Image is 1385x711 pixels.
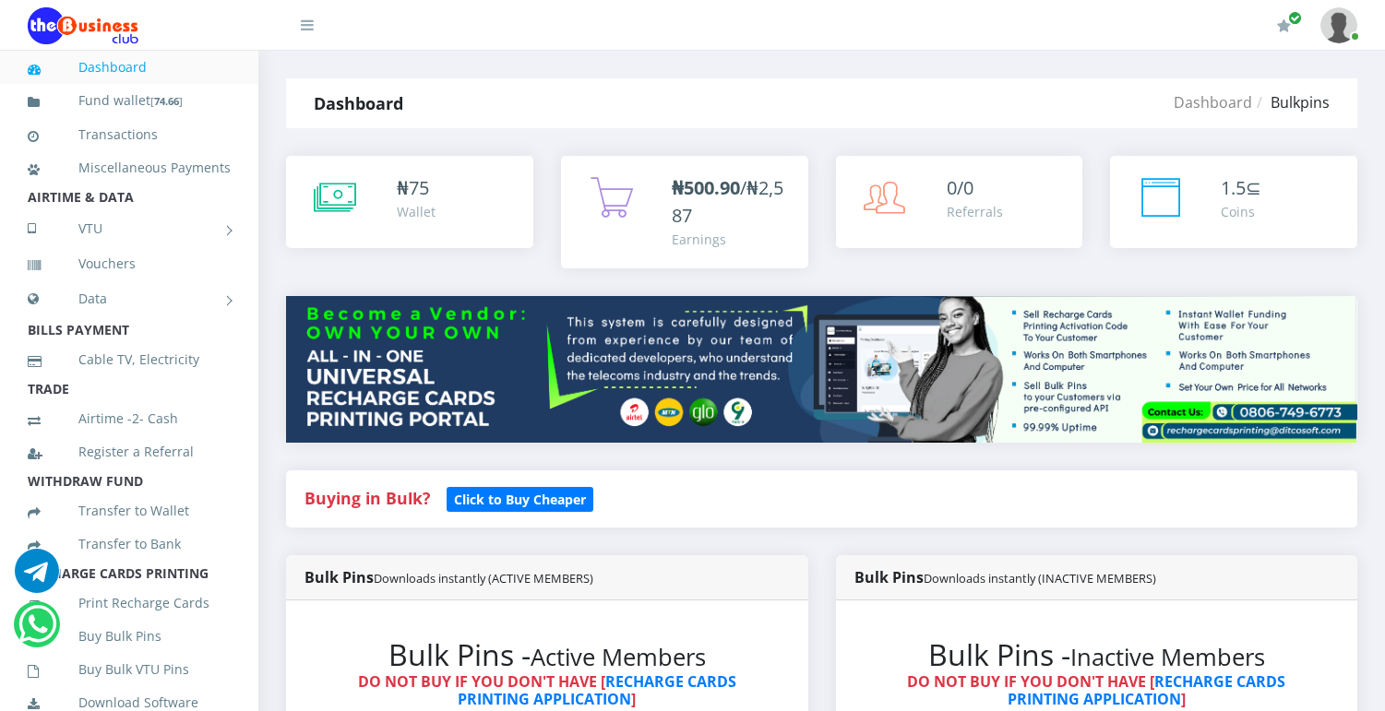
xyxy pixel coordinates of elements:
strong: DO NOT BUY IF YOU DON'T HAVE [ ] [907,671,1285,709]
small: Active Members [531,641,706,673]
a: VTU [28,206,231,252]
span: Renew/Upgrade Subscription [1288,11,1302,25]
div: Coins [1221,202,1261,221]
div: Referrals [947,202,1003,221]
a: Dashboard [1174,92,1252,113]
strong: Buying in Bulk? [304,487,430,509]
a: Chat for support [18,616,56,646]
span: /₦2,587 [672,175,783,228]
a: Buy Bulk VTU Pins [28,648,231,691]
a: Print Recharge Cards [28,582,231,624]
img: User [1320,7,1357,43]
span: 1.5 [1221,175,1246,200]
b: 74.66 [154,94,179,108]
a: Vouchers [28,243,231,285]
div: Wallet [397,202,436,221]
strong: DO NOT BUY IF YOU DON'T HAVE [ ] [358,671,736,709]
a: Transactions [28,113,231,156]
strong: Bulk Pins [854,567,1156,587]
small: Downloads instantly (INACTIVE MEMBERS) [924,570,1156,587]
img: Logo [28,7,138,44]
h2: Bulk Pins - [873,637,1321,672]
a: Dashboard [28,46,231,89]
div: ⊆ [1221,174,1261,202]
a: 0/0 Referrals [836,156,1083,248]
small: Inactive Members [1070,641,1265,673]
a: RECHARGE CARDS PRINTING APPLICATION [458,671,736,709]
div: Earnings [672,230,790,249]
a: Click to Buy Cheaper [447,487,593,509]
b: Click to Buy Cheaper [454,491,586,508]
a: Chat for support [15,563,59,593]
a: Miscellaneous Payments [28,147,231,189]
li: Bulkpins [1252,91,1330,113]
a: RECHARGE CARDS PRINTING APPLICATION [1008,671,1286,709]
span: 75 [409,175,429,200]
a: Fund wallet[74.66] [28,79,231,123]
small: [ ] [150,94,183,108]
img: multitenant_rcp.png [286,296,1357,443]
b: ₦500.90 [672,175,740,200]
a: ₦500.90/₦2,587 Earnings [561,156,808,268]
div: ₦ [397,174,436,202]
strong: Dashboard [314,92,403,114]
a: ₦75 Wallet [286,156,533,248]
a: Airtime -2- Cash [28,397,231,440]
h2: Bulk Pins - [323,637,771,672]
a: Cable TV, Electricity [28,338,231,381]
small: Downloads instantly (ACTIVE MEMBERS) [374,570,593,587]
a: Register a Referral [28,431,231,473]
strong: Bulk Pins [304,567,593,587]
a: Transfer to Bank [28,523,231,565]
a: Buy Bulk Pins [28,615,231,658]
a: Transfer to Wallet [28,490,231,532]
a: Data [28,276,231,322]
i: Renew/Upgrade Subscription [1277,18,1291,33]
span: 0/0 [947,175,973,200]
